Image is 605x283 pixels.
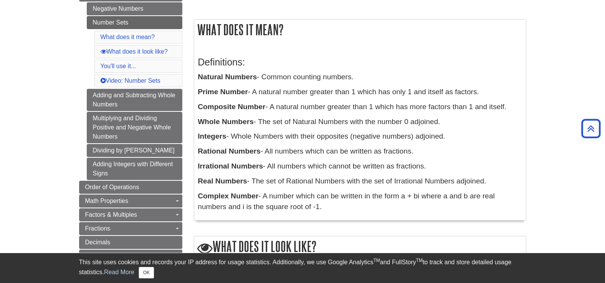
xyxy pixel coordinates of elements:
[198,191,522,213] p: - A number which can be written in the form a + bi where a and b are real numbers and i is the sq...
[198,103,266,111] b: Composite Number
[79,222,182,235] a: Fractions
[79,236,182,249] a: Decimals
[87,158,182,180] a: Adding Integers with Different Signs
[101,77,161,84] a: Video: Number Sets
[87,16,182,29] a: Number Sets
[198,116,522,128] p: - The set of Natural Numbers with the number 0 adjoined.
[198,88,248,96] b: Prime Number
[139,267,154,278] button: Close
[87,2,182,15] a: Negative Numbers
[101,34,155,40] a: What does it mean?
[85,184,139,190] span: Order of Operations
[198,161,522,172] p: - All numbers which cannot be written as fractions.
[85,198,128,204] span: Math Properties
[198,132,227,140] b: Integers
[579,123,603,134] a: Back to Top
[198,192,259,200] b: Complex Number
[198,87,522,98] p: - A natural number greater than 1 which has only 1 and itself as factors.
[79,195,182,208] a: Math Properties
[79,208,182,221] a: Factors & Multiples
[85,225,110,232] span: Fractions
[198,57,522,68] h3: Definitions:
[87,144,182,157] a: Dividing by [PERSON_NAME]
[416,258,423,263] sup: TM
[198,118,254,126] b: Whole Numbers
[198,72,522,83] p: - Common counting numbers.
[373,258,380,263] sup: TM
[101,63,136,69] a: You'll use it...
[198,177,247,185] b: Real Numbers
[87,89,182,111] a: Adding and Subtracting Whole Numbers
[87,112,182,143] a: Multiplying and Dividing Positive and Negative Whole Numbers
[85,239,110,245] span: Decimals
[198,146,522,157] p: - All numbers which can be written as fractions.
[198,176,522,187] p: - The set of Rational Numbers with the set of Irrational Numbers adjoined.
[79,258,526,278] div: This site uses cookies and records your IP address for usage statistics. Additionally, we use Goo...
[198,101,522,113] p: - A natural number greater than 1 which has more factors than 1 and itself.
[79,181,182,194] a: Order of Operations
[198,162,263,170] b: Irrational Numbers
[85,211,137,218] span: Factors & Multiples
[198,73,257,81] b: Natural Numbers
[104,269,134,275] a: Read More
[101,48,168,55] a: What does it look like?
[194,20,526,40] h2: What does it mean?
[194,236,526,258] h2: What does it look like?
[198,131,522,142] p: - Whole Numbers with their opposites (negative numbers) adjoined.
[79,250,182,263] a: Percents
[198,147,261,155] b: Rational Numbers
